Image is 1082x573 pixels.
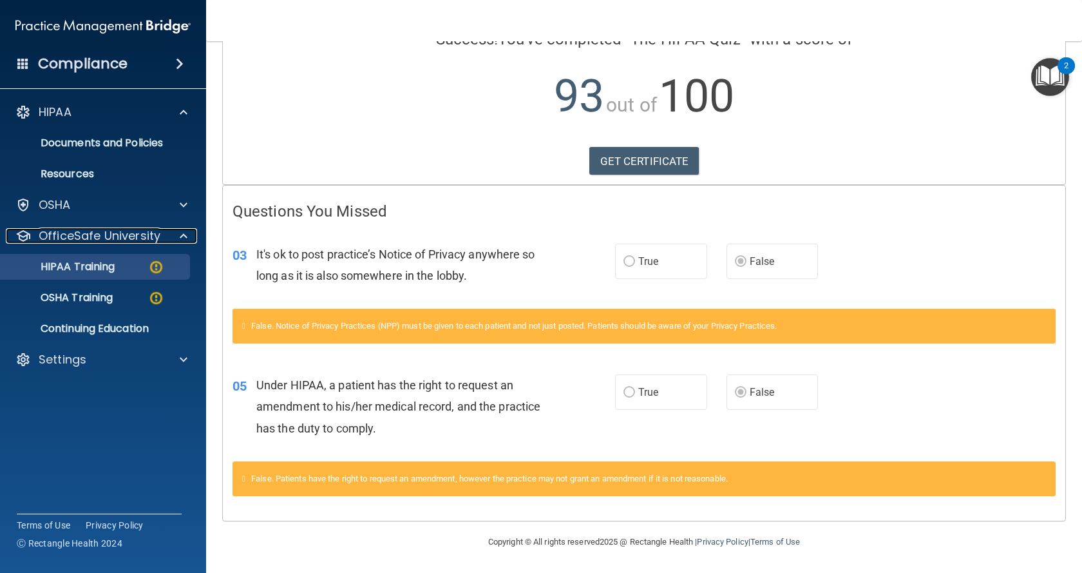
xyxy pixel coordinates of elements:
[735,388,746,398] input: False
[750,255,775,267] span: False
[148,290,164,306] img: warning-circle.0cc9ac19.png
[233,378,247,394] span: 05
[409,521,879,563] div: Copyright © All rights reserved 2025 @ Rectangle Health | |
[15,14,191,39] img: PMB logo
[750,386,775,398] span: False
[638,386,658,398] span: True
[15,352,187,367] a: Settings
[39,104,71,120] p: HIPAA
[233,248,247,263] span: 03
[735,257,746,267] input: False
[233,203,1056,220] h4: Questions You Missed
[8,137,184,150] p: Documents and Policies
[659,70,734,122] span: 100
[8,168,184,180] p: Resources
[15,197,187,213] a: OSHA
[1064,66,1068,83] div: 2
[251,474,728,483] span: False. Patients have the right to request an amendment, however the practice may not grant an ame...
[1031,58,1069,96] button: Open Resource Center, 2 new notifications
[148,259,164,275] img: warning-circle.0cc9ac19.png
[38,55,128,73] h4: Compliance
[589,147,699,175] a: GET CERTIFICATE
[8,291,113,304] p: OSHA Training
[623,388,635,398] input: True
[251,321,777,331] span: False. Notice of Privacy Practices (NPP) must be given to each patient and not just posted. Patie...
[233,31,1056,48] h4: You've completed " " with a score of
[15,228,187,244] a: OfficeSafe University
[17,537,122,550] span: Ⓒ Rectangle Health 2024
[638,255,658,267] span: True
[17,519,70,532] a: Terms of Use
[39,197,71,213] p: OSHA
[554,70,604,122] span: 93
[39,352,86,367] p: Settings
[1018,484,1067,533] iframe: Drift Widget Chat Controller
[256,378,540,434] span: Under HIPAA, a patient has the right to request an amendment to his/her medical record, and the p...
[623,257,635,267] input: True
[606,93,657,116] span: out of
[15,104,187,120] a: HIPAA
[697,537,748,547] a: Privacy Policy
[8,322,184,335] p: Continuing Education
[86,519,144,532] a: Privacy Policy
[750,537,800,547] a: Terms of Use
[8,260,115,273] p: HIPAA Training
[39,228,160,244] p: OfficeSafe University
[256,248,535,282] span: It's ok to post practice’s Notice of Privacy anywhere so long as it is also somewhere in the lobby.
